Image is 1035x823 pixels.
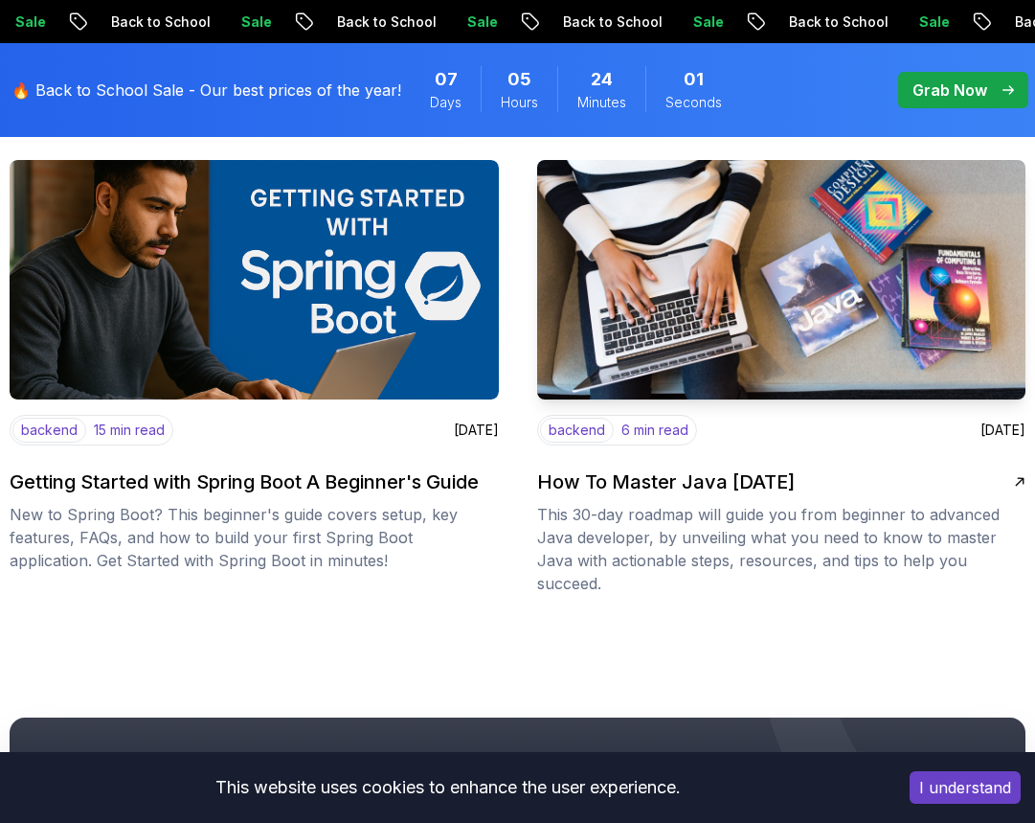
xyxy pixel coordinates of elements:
p: [DATE] [980,421,1025,440]
p: Sale [677,12,738,32]
p: Sale [225,12,286,32]
img: image [10,160,499,400]
p: New to Spring Boot? This beginner's guide covers setup, key features, FAQs, and how to build your... [10,503,499,572]
p: Sale [451,12,512,32]
p: 🔥 Back to School Sale - Our best prices of the year! [11,79,401,102]
span: Seconds [665,93,722,112]
p: Sale [903,12,964,32]
h2: Getting Started with Spring Boot A Beginner's Guide [10,469,479,495]
p: Back to School [321,12,451,32]
span: Minutes [577,93,626,112]
p: [DATE] [454,421,499,440]
p: Back to School [547,12,677,32]
p: backend [540,418,614,443]
span: Hours [501,93,538,112]
p: Back to School [773,12,903,32]
span: Days [430,93,461,112]
a: imagebackend6 min read[DATE]How To Master Java [DATE]This 30-day roadmap will guide you from begi... [537,160,1026,595]
p: 6 min read [621,421,688,440]
p: Back to School [95,12,225,32]
p: backend [12,418,86,443]
p: 15 min read [94,421,165,440]
button: Accept cookies [910,771,1021,804]
p: Grab Now [912,79,987,102]
h2: How To Master Java [DATE] [537,469,795,495]
span: 24 Minutes [591,66,613,93]
div: This website uses cookies to enhance the user experience. [14,766,881,809]
span: 1 Seconds [684,66,704,93]
span: 7 Days [435,66,458,93]
span: 5 Hours [507,66,531,93]
p: This 30-day roadmap will guide you from beginner to advanced Java developer, by unveiling what yo... [537,503,1026,595]
a: imagebackend15 min read[DATE]Getting Started with Spring Boot A Beginner's GuideNew to Spring Boo... [10,160,499,595]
